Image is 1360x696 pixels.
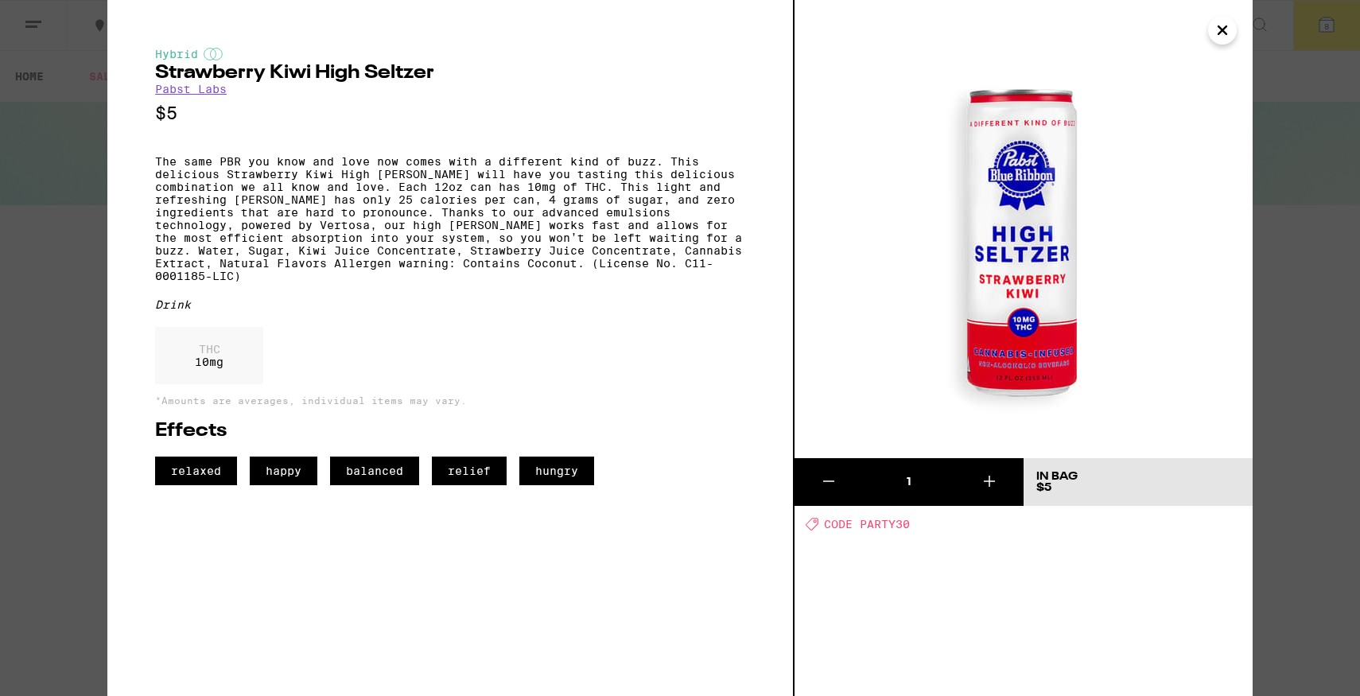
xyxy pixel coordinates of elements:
[330,457,419,485] span: balanced
[155,457,237,485] span: relaxed
[250,457,317,485] span: happy
[195,343,223,356] p: THC
[204,48,223,60] img: hybridColor.svg
[155,327,263,384] div: 10 mg
[155,395,745,406] p: *Amounts are averages, individual items may vary.
[1024,458,1253,506] button: In Bag$5
[155,103,745,123] p: $5
[1036,482,1051,493] span: $5
[1036,471,1078,482] div: In Bag
[863,474,954,490] div: 1
[155,155,745,282] p: The same PBR you know and love now comes with a different kind of buzz. This delicious Strawberry...
[824,518,910,531] span: CODE PARTY30
[432,457,507,485] span: relief
[155,422,745,441] h2: Effects
[1208,16,1237,45] button: Close
[155,83,227,95] a: Pabst Labs
[519,457,594,485] span: hungry
[155,64,745,83] h2: Strawberry Kiwi High Seltzer
[155,48,745,60] div: Hybrid
[155,298,745,311] div: Drink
